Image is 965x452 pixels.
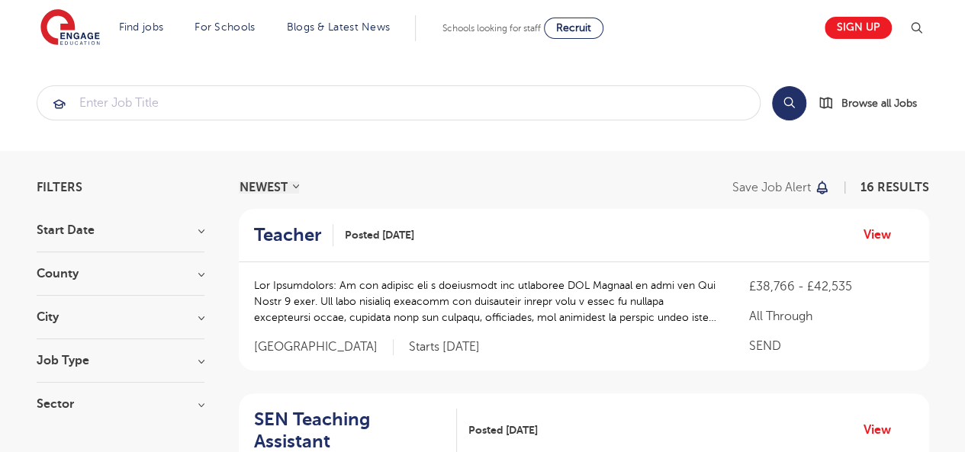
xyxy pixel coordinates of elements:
div: Submit [37,85,761,120]
p: SEND [748,337,913,355]
span: [GEOGRAPHIC_DATA] [254,339,394,355]
a: Browse all Jobs [819,95,929,112]
span: Posted [DATE] [468,422,538,438]
h3: City [37,311,204,323]
span: Browse all Jobs [841,95,917,112]
img: Engage Education [40,9,100,47]
h3: Sector [37,398,204,410]
a: View [864,225,902,245]
span: Posted [DATE] [345,227,414,243]
p: Starts [DATE] [409,339,480,355]
a: Recruit [544,18,603,39]
a: Sign up [825,17,892,39]
button: Search [772,86,806,120]
span: 16 RESULTS [860,181,929,194]
p: Save job alert [732,181,811,194]
span: Filters [37,181,82,194]
p: All Through [748,307,913,325]
span: Schools looking for staff [442,23,541,34]
h3: Start Date [37,224,204,236]
h2: Teacher [254,224,321,246]
a: Find jobs [119,21,164,33]
a: View [864,420,902,440]
a: Teacher [254,224,333,246]
p: Lor Ipsumdolors: Am con adipisc eli s doeiusmodt inc utlaboree DOL Magnaal en admi ven Qui Nostr ... [254,277,719,325]
a: Blogs & Latest News [287,21,391,33]
span: Recruit [556,22,591,34]
h3: Job Type [37,354,204,367]
h3: County [37,268,204,280]
input: Submit [37,86,760,120]
a: For Schools [195,21,255,33]
p: £38,766 - £42,535 [748,277,913,296]
button: Save job alert [732,181,831,194]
